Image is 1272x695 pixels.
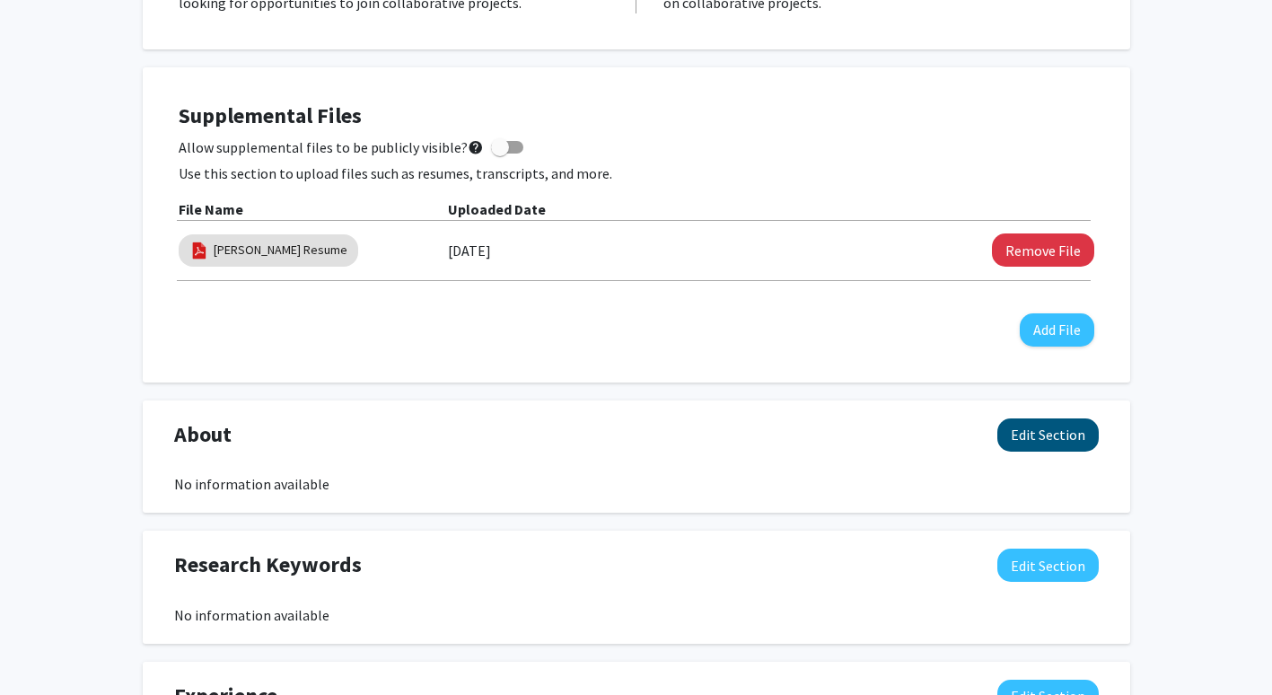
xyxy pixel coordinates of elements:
[468,136,484,158] mat-icon: help
[1020,313,1094,347] button: Add File
[179,136,484,158] span: Allow supplemental files to be publicly visible?
[179,200,243,218] b: File Name
[448,235,491,266] label: [DATE]
[448,200,546,218] b: Uploaded Date
[992,233,1094,267] button: Remove Anna Marie Biddle Resume File
[189,241,209,260] img: pdf_icon.png
[13,614,76,682] iframe: Chat
[214,241,347,260] a: [PERSON_NAME] Resume
[174,418,232,451] span: About
[174,473,1099,495] div: No information available
[997,418,1099,452] button: Edit About
[179,163,1094,184] p: Use this section to upload files such as resumes, transcripts, and more.
[174,604,1099,626] div: No information available
[997,549,1099,582] button: Edit Research Keywords
[179,103,1094,129] h4: Supplemental Files
[174,549,362,581] span: Research Keywords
